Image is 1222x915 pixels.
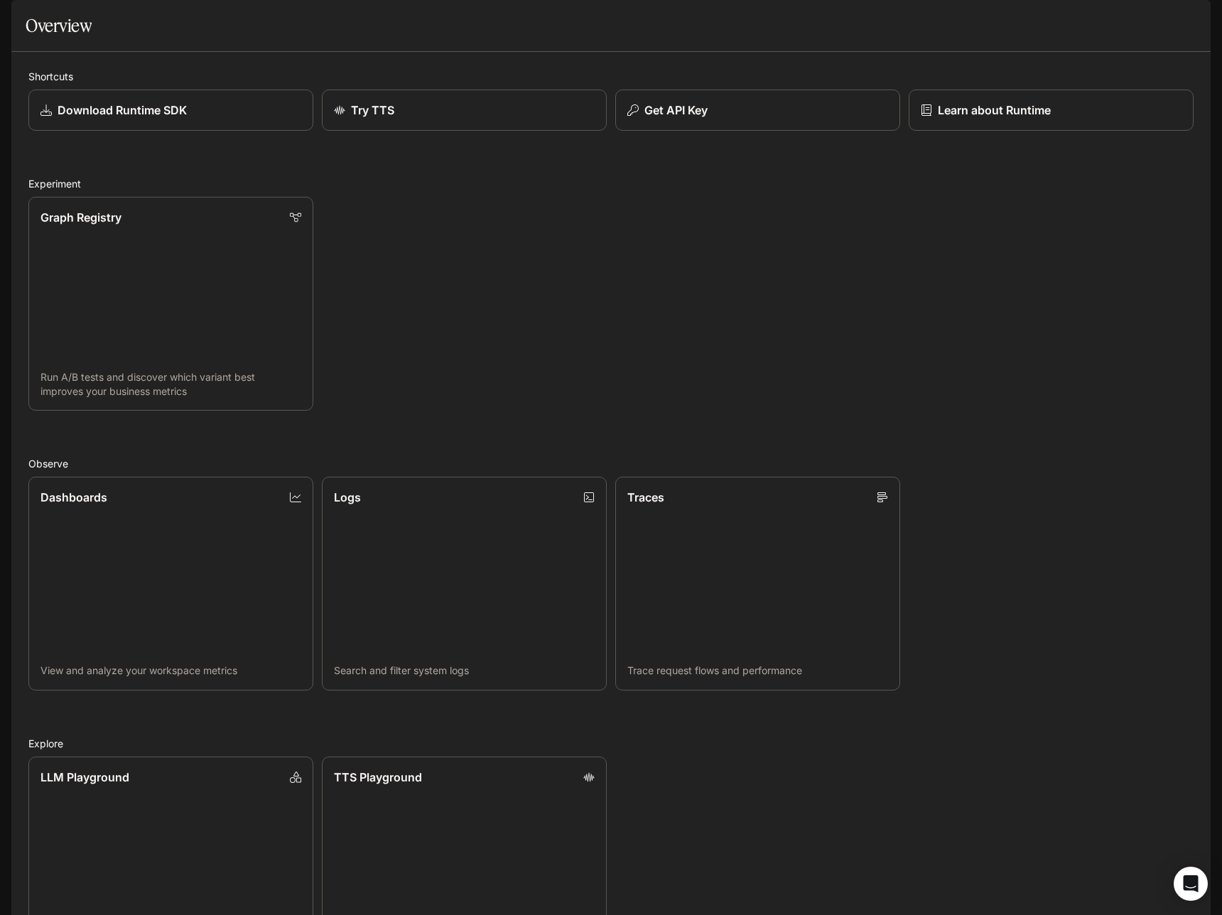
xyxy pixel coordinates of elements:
p: Run A/B tests and discover which variant best improves your business metrics [40,370,301,399]
h2: Experiment [28,176,1194,191]
div: Open Intercom Messenger [1174,867,1208,901]
p: Trace request flows and performance [627,664,888,678]
p: View and analyze your workspace metrics [40,664,301,678]
a: LogsSearch and filter system logs [322,477,607,691]
p: TTS Playground [334,769,422,786]
a: DashboardsView and analyze your workspace metrics [28,477,313,691]
p: LLM Playground [40,769,129,786]
p: Traces [627,489,664,506]
a: TracesTrace request flows and performance [615,477,900,691]
button: Get API Key [615,90,900,131]
p: Dashboards [40,489,107,506]
p: Get API Key [644,102,708,119]
a: Try TTS [322,90,607,131]
p: Search and filter system logs [334,664,595,678]
h1: Overview [26,11,92,40]
a: Graph RegistryRun A/B tests and discover which variant best improves your business metrics [28,197,313,411]
p: Logs [334,489,361,506]
p: Try TTS [351,102,394,119]
a: Learn about Runtime [909,90,1194,131]
p: Learn about Runtime [938,102,1051,119]
a: Download Runtime SDK [28,90,313,131]
p: Download Runtime SDK [58,102,187,119]
p: Graph Registry [40,209,121,226]
h2: Shortcuts [28,69,1194,84]
button: open drawer [11,7,36,33]
h2: Observe [28,456,1194,471]
h2: Explore [28,736,1194,751]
